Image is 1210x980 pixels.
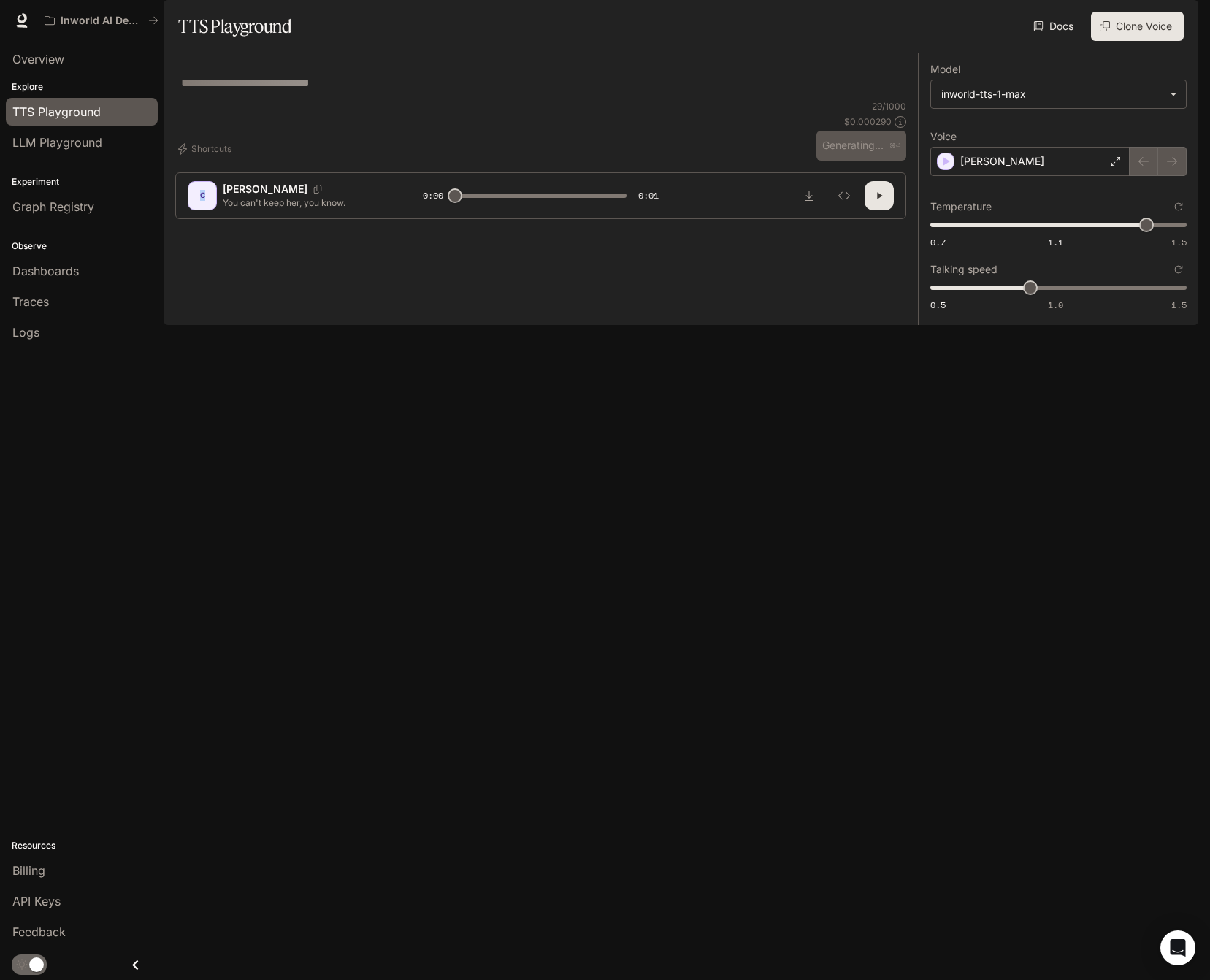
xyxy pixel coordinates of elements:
[178,12,291,41] h1: TTS Playground
[61,15,142,27] p: Inworld AI Demos
[844,115,892,128] p: $ 0.000290
[872,100,906,112] p: 29 / 1000
[830,181,859,210] button: Inspect
[1091,12,1184,41] button: Clone Voice
[931,80,1186,108] div: inworld-tts-1-max
[930,64,960,74] p: Model
[1048,236,1063,248] span: 1.1
[930,299,946,311] span: 0.5
[1160,930,1195,965] div: Open Intercom Messenger
[307,185,328,194] button: Copy Voice ID
[175,137,237,161] button: Shortcuts
[223,182,307,196] p: [PERSON_NAME]
[1030,12,1079,41] a: Docs
[794,181,824,210] button: Download audio
[1171,261,1187,277] button: Reset to default
[930,236,946,248] span: 0.7
[930,264,998,275] p: Talking speed
[1171,236,1187,248] span: 1.5
[930,202,992,212] p: Temperature
[1171,199,1187,215] button: Reset to default
[38,6,165,35] button: All workspaces
[638,188,659,203] span: 0:01
[223,196,388,209] p: You can't keep her, you know.
[191,184,214,207] div: C
[1171,299,1187,311] span: 1.5
[423,188,443,203] span: 0:00
[1048,299,1063,311] span: 1.0
[930,131,957,142] p: Voice
[960,154,1044,169] p: [PERSON_NAME]
[941,87,1163,102] div: inworld-tts-1-max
